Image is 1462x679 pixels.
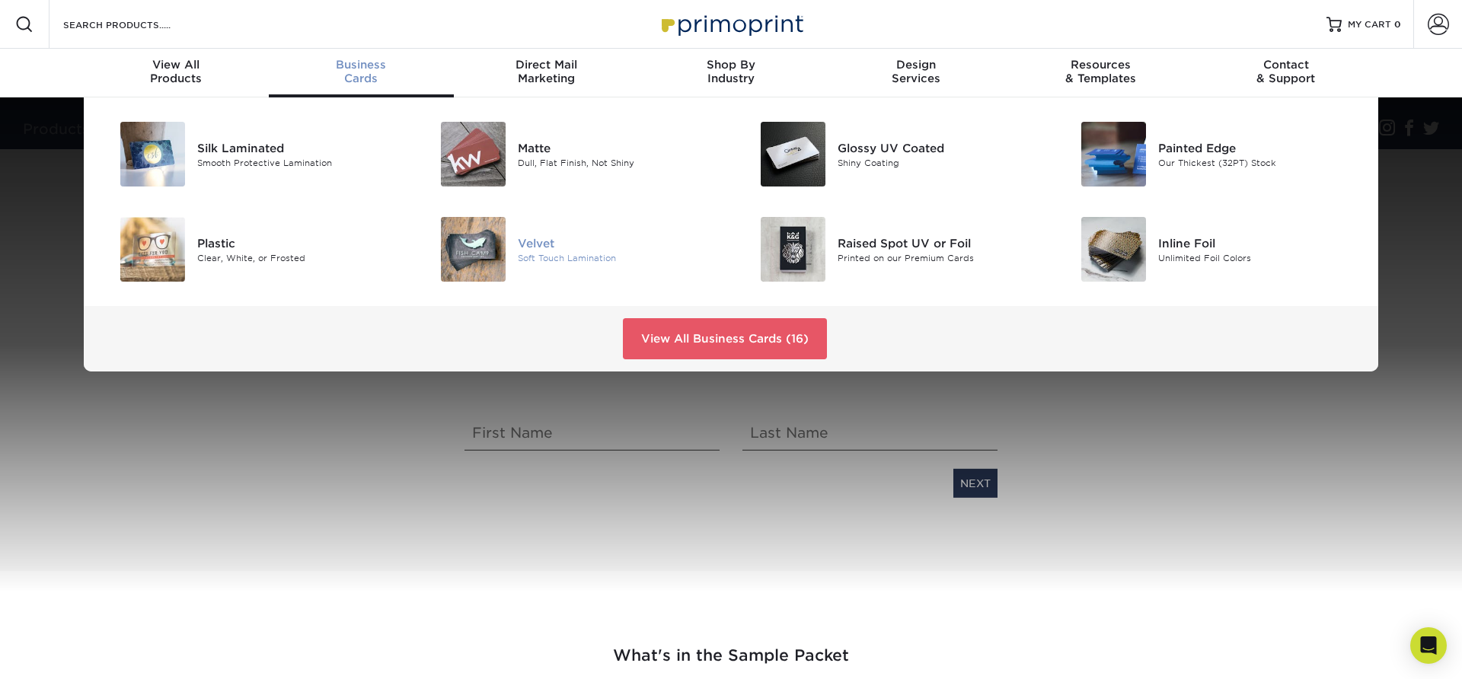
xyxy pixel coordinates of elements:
[1394,19,1401,30] span: 0
[1410,627,1447,664] div: Open Intercom Messenger
[1193,58,1378,85] div: & Support
[120,217,185,282] img: Plastic Business Cards
[623,318,827,359] a: View All Business Cards (16)
[269,58,454,85] div: Cards
[639,58,824,85] div: Industry
[1063,211,1361,288] a: Inline Foil Business Cards Inline Foil Unlimited Foil Colors
[84,58,269,72] span: View All
[823,49,1008,97] a: DesignServices
[1158,251,1360,264] div: Unlimited Foil Colors
[120,122,185,186] img: Silk Laminated Business Cards
[269,49,454,97] a: BusinessCards
[1008,49,1193,97] a: Resources& Templates
[518,156,720,169] div: Dull, Flat Finish, Not Shiny
[84,58,269,85] div: Products
[655,8,807,40] img: Primoprint
[441,122,506,186] img: Matte Business Cards
[197,251,399,264] div: Clear, White, or Frosted
[1193,58,1378,72] span: Contact
[1348,18,1391,31] span: MY CART
[1081,217,1146,282] img: Inline Foil Business Cards
[4,633,129,674] iframe: Google Customer Reviews
[1063,116,1361,193] a: Painted Edge Business Cards Painted Edge Our Thickest (32PT) Stock
[1158,234,1360,251] div: Inline Foil
[838,156,1039,169] div: Shiny Coating
[454,49,639,97] a: Direct MailMarketing
[742,116,1040,193] a: Glossy UV Coated Business Cards Glossy UV Coated Shiny Coating
[102,116,400,193] a: Silk Laminated Business Cards Silk Laminated Smooth Protective Lamination
[823,58,1008,72] span: Design
[197,156,399,169] div: Smooth Protective Lamination
[518,234,720,251] div: Velvet
[286,644,1176,668] h2: What's in the Sample Packet
[423,116,720,193] a: Matte Business Cards Matte Dull, Flat Finish, Not Shiny
[423,211,720,288] a: Velvet Business Cards Velvet Soft Touch Lamination
[1158,156,1360,169] div: Our Thickest (32PT) Stock
[454,58,639,72] span: Direct Mail
[838,139,1039,156] div: Glossy UV Coated
[1193,49,1378,97] a: Contact& Support
[1008,58,1193,72] span: Resources
[639,49,824,97] a: Shop ByIndustry
[269,58,454,72] span: Business
[102,211,400,288] a: Plastic Business Cards Plastic Clear, White, or Frosted
[518,251,720,264] div: Soft Touch Lamination
[838,251,1039,264] div: Printed on our Premium Cards
[823,58,1008,85] div: Services
[761,217,825,282] img: Raised Spot UV or Foil Business Cards
[197,234,399,251] div: Plastic
[62,15,210,33] input: SEARCH PRODUCTS.....
[441,217,506,282] img: Velvet Business Cards
[454,58,639,85] div: Marketing
[197,139,399,156] div: Silk Laminated
[761,122,825,186] img: Glossy UV Coated Business Cards
[639,58,824,72] span: Shop By
[742,211,1040,288] a: Raised Spot UV or Foil Business Cards Raised Spot UV or Foil Printed on our Premium Cards
[1081,122,1146,186] img: Painted Edge Business Cards
[838,234,1039,251] div: Raised Spot UV or Foil
[1158,139,1360,156] div: Painted Edge
[518,139,720,156] div: Matte
[1008,58,1193,85] div: & Templates
[84,49,269,97] a: View AllProducts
